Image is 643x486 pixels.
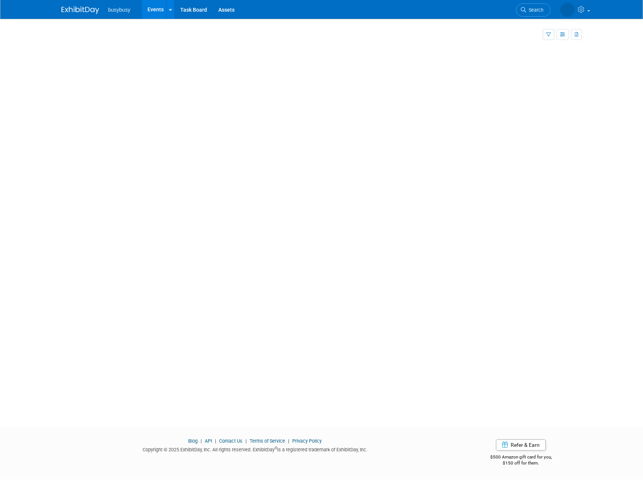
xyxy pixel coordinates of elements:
a: Refer & Earn [496,439,546,451]
span: | [199,438,204,444]
sup: ® [275,446,277,450]
a: Search [516,3,551,17]
span: | [213,438,218,444]
a: API [205,438,212,444]
a: Contact Us [219,438,242,444]
img: ExhibitDay [61,6,99,14]
div: $150 off for them. [460,460,582,466]
a: Blog [188,438,198,444]
img: Avery Cope [560,3,575,17]
span: Search [526,7,543,13]
span: | [244,438,249,444]
a: Privacy Policy [292,438,322,444]
a: Terms of Service [250,438,285,444]
span: busybusy [108,7,130,13]
span: | [286,438,291,444]
div: Copyright © 2025 ExhibitDay, Inc. All rights reserved. ExhibitDay is a registered trademark of Ex... [61,445,449,453]
div: $500 Amazon gift card for you, [460,449,582,466]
